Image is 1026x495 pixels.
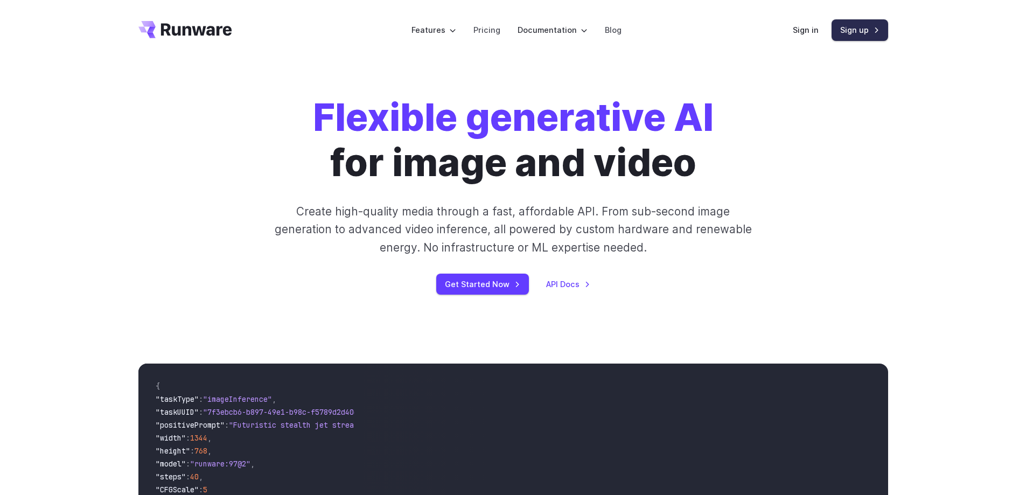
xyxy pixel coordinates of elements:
[186,433,190,443] span: :
[156,433,186,443] span: "width"
[199,472,203,482] span: ,
[207,446,212,456] span: ,
[832,19,888,40] a: Sign up
[203,485,207,494] span: 5
[473,24,500,36] a: Pricing
[546,278,590,290] a: API Docs
[156,407,199,417] span: "taskUUID"
[190,433,207,443] span: 1344
[190,472,199,482] span: 40
[138,21,232,38] a: Go to /
[156,420,225,430] span: "positivePrompt"
[203,407,367,417] span: "7f3ebcb6-b897-49e1-b98c-f5789d2d40d7"
[156,381,160,391] span: {
[156,472,186,482] span: "steps"
[156,394,199,404] span: "taskType"
[411,24,456,36] label: Features
[272,394,276,404] span: ,
[793,24,819,36] a: Sign in
[190,446,194,456] span: :
[273,203,753,256] p: Create high-quality media through a fast, affordable API. From sub-second image generation to adv...
[186,459,190,469] span: :
[518,24,588,36] label: Documentation
[156,459,186,469] span: "model"
[156,485,199,494] span: "CFGScale"
[190,459,250,469] span: "runware:97@2"
[199,394,203,404] span: :
[313,94,714,140] strong: Flexible generative AI
[199,407,203,417] span: :
[436,274,529,295] a: Get Started Now
[194,446,207,456] span: 768
[207,433,212,443] span: ,
[225,420,229,430] span: :
[203,394,272,404] span: "imageInference"
[199,485,203,494] span: :
[313,95,714,185] h1: for image and video
[186,472,190,482] span: :
[229,420,621,430] span: "Futuristic stealth jet streaking through a neon-lit cityscape with glowing purple exhaust"
[605,24,622,36] a: Blog
[250,459,255,469] span: ,
[156,446,190,456] span: "height"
